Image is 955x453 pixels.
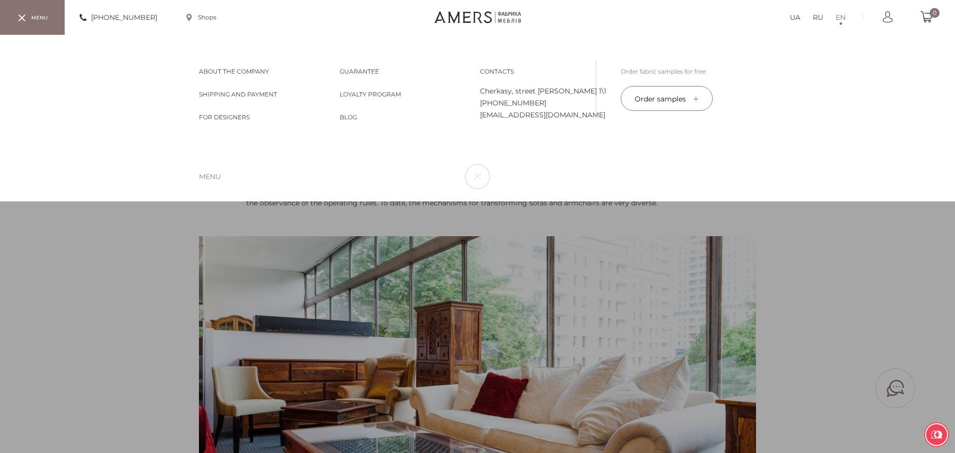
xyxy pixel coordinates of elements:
a: [EMAIL_ADDRESS][DOMAIN_NAME] [480,109,616,121]
a: RU [813,11,823,23]
span: Guarantee [340,67,379,76]
a: Loyalty program [340,90,401,98]
span: For designers [199,113,250,122]
a: Cherkasy, street [PERSON_NAME] 1\1 [480,85,616,97]
a: EN [836,11,846,23]
a: [PHONE_NUMBER] [80,11,157,23]
a: About the company [199,67,269,75]
span: Loyalty program [340,90,401,99]
a: [PHONE_NUMBER] [480,97,616,109]
span: About the company [199,67,269,76]
span: 0 [930,8,940,18]
a: Blog [340,113,357,121]
a: UA [790,11,800,23]
span: Contacts [480,67,514,76]
a: Contacts [480,67,514,75]
a: For designers [199,113,250,121]
a: Guarantee [340,67,379,75]
button: Order samples [621,86,713,111]
span: Shipping and Payment [199,90,277,99]
a: Shops [187,13,216,22]
span: Order samples [635,94,698,103]
span: menu [199,171,221,182]
span: Blog [340,113,357,122]
a: Shipping and Payment [199,90,277,98]
p: Order fabric samples for free [621,67,757,76]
